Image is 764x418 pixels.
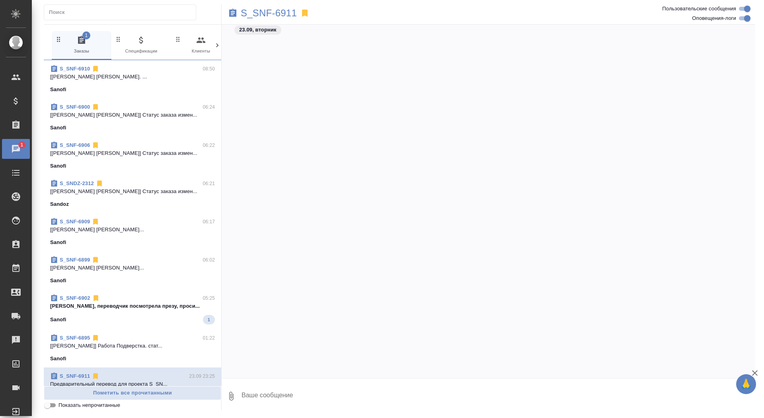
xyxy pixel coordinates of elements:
[44,251,221,289] div: S_SNF-689906:02[[PERSON_NAME] [PERSON_NAME]...Sanofi
[50,86,66,94] p: Sanofi
[44,367,221,406] div: S_SNF-691123.09 23:25Предварительный перевод для проекта S_SN...Sanofi
[92,103,99,111] svg: Отписаться
[239,26,277,34] p: 23.09, вторник
[44,213,221,251] div: S_SNF-690906:17[[PERSON_NAME] [PERSON_NAME]...Sanofi
[44,289,221,329] div: S_SNF-690205:25[PERSON_NAME], переводчик посмотрела презу, проси...Sanofi1
[60,180,94,186] a: S_SNDZ-2312
[203,218,215,226] p: 06:17
[50,162,66,170] p: Sanofi
[60,66,90,72] a: S_SNF-6910
[92,294,100,302] svg: Отписаться
[115,35,122,43] svg: Зажми и перетащи, чтобы поменять порядок вкладок
[692,14,736,22] span: Оповещения-логи
[203,103,215,111] p: 06:24
[2,139,30,159] a: 1
[203,65,215,73] p: 08:50
[60,104,90,110] a: S_SNF-6900
[174,35,182,43] svg: Зажми и перетащи, чтобы поменять порядок вкладок
[44,386,221,400] button: Пометить все прочитанными
[60,373,90,379] a: S_SNF-6911
[55,35,62,43] svg: Зажми и перетащи, чтобы поменять порядок вкладок
[50,316,66,324] p: Sanofi
[50,111,215,119] p: [[PERSON_NAME] [PERSON_NAME]] Статус заказа измен...
[189,372,215,380] p: 23.09 23:25
[241,9,297,17] a: S_SNF-6911
[203,141,215,149] p: 06:22
[92,372,99,380] svg: Отписаться
[50,226,215,234] p: [[PERSON_NAME] [PERSON_NAME]...
[50,200,69,208] p: Sandoz
[50,124,66,132] p: Sanofi
[92,256,99,264] svg: Отписаться
[60,219,90,225] a: S_SNF-6909
[203,180,215,188] p: 06:21
[44,137,221,175] div: S_SNF-690606:22[[PERSON_NAME] [PERSON_NAME]] Статус заказа измен...Sanofi
[115,35,168,55] span: Спецификации
[662,5,736,13] span: Пользовательские сообщения
[174,35,228,55] span: Клиенты
[50,302,215,310] p: [PERSON_NAME], переводчик посмотрела презу, проси...
[203,316,215,324] span: 1
[92,334,99,342] svg: Отписаться
[44,175,221,213] div: S_SNDZ-231206:21[[PERSON_NAME] [PERSON_NAME]] Статус заказа измен...Sandoz
[48,389,217,398] span: Пометить все прочитанными
[44,329,221,367] div: S_SNF-689501:22[[PERSON_NAME]] Работа Подверстка. стат...Sanofi
[60,257,90,263] a: S_SNF-6899
[739,376,753,393] span: 🙏
[58,401,120,409] span: Показать непрочитанные
[44,98,221,137] div: S_SNF-690006:24[[PERSON_NAME] [PERSON_NAME]] Статус заказа измен...Sanofi
[44,60,221,98] div: S_SNF-691008:50[[PERSON_NAME] [PERSON_NAME]. ...Sanofi
[92,218,99,226] svg: Отписаться
[203,256,215,264] p: 06:02
[60,335,90,341] a: S_SNF-6895
[736,374,756,394] button: 🙏
[50,73,215,81] p: [[PERSON_NAME] [PERSON_NAME]. ...
[203,334,215,342] p: 01:22
[55,35,108,55] span: Заказы
[203,294,215,302] p: 05:25
[50,238,66,246] p: Sanofi
[50,264,215,272] p: [[PERSON_NAME] [PERSON_NAME]...
[50,188,215,195] p: [[PERSON_NAME] [PERSON_NAME]] Статус заказа измен...
[82,31,90,39] span: 1
[50,355,66,363] p: Sanofi
[16,141,28,149] span: 1
[60,142,90,148] a: S_SNF-6906
[50,380,215,388] p: Предварительный перевод для проекта S_SN...
[50,277,66,285] p: Sanofi
[49,7,196,18] input: Поиск
[92,141,99,149] svg: Отписаться
[50,149,215,157] p: [[PERSON_NAME] [PERSON_NAME]] Статус заказа измен...
[92,65,99,73] svg: Отписаться
[50,342,215,350] p: [[PERSON_NAME]] Работа Подверстка. стат...
[60,295,90,301] a: S_SNF-6902
[95,180,103,188] svg: Отписаться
